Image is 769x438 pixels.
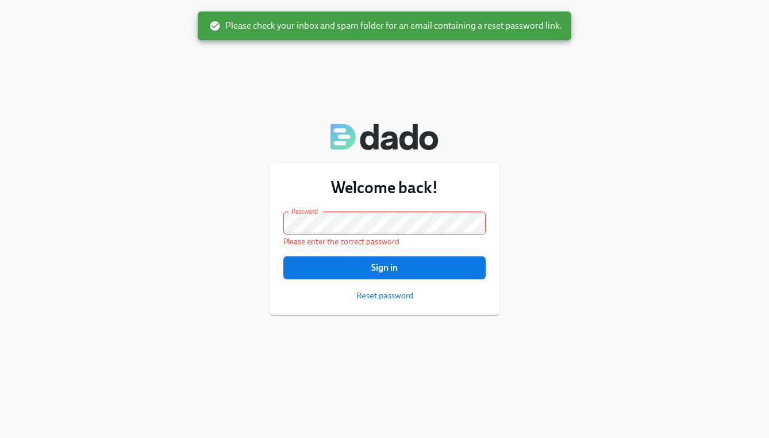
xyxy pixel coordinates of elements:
[283,177,486,198] h3: Welcome back!
[283,236,486,247] p: Please enter the correct password
[283,256,486,279] button: Sign in
[330,123,439,151] img: Dado
[356,290,413,301] button: Reset password
[209,20,562,32] span: Please check your inbox and spam folder for an email containing a reset password link.
[291,262,478,274] span: Sign in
